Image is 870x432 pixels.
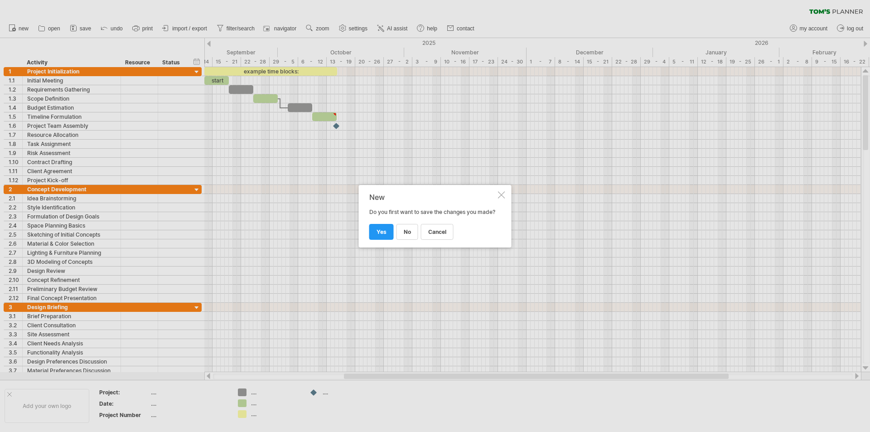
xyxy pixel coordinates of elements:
a: cancel [421,224,454,240]
a: no [396,224,418,240]
div: Do you first want to save the changes you made? [369,193,496,239]
a: yes [369,224,394,240]
span: yes [377,228,387,235]
span: no [404,228,411,235]
span: cancel [428,228,446,235]
div: New [369,193,496,201]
